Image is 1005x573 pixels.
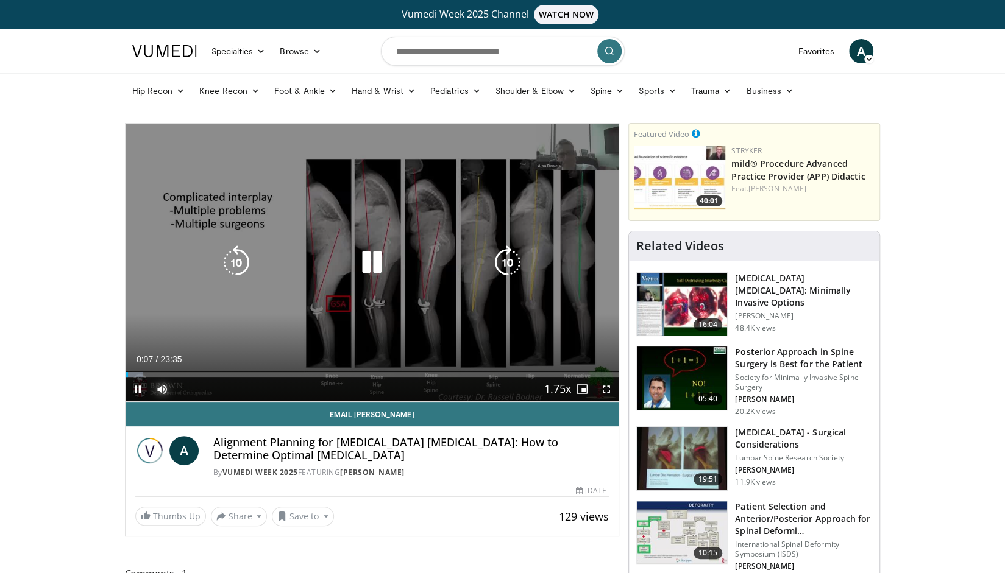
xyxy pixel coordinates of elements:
[204,39,273,63] a: Specialties
[126,377,150,401] button: Pause
[156,354,158,364] span: /
[735,323,775,333] p: 48.4K views
[694,318,723,331] span: 16:04
[735,407,775,417] p: 20.2K views
[735,465,872,475] p: [PERSON_NAME]
[735,501,872,537] h3: Patient Selection and Anterior/Posterior Approach for Spinal Deformi…
[594,377,619,401] button: Fullscreen
[213,436,609,462] h4: Alignment Planning for [MEDICAL_DATA] [MEDICAL_DATA]: How to Determine Optimal [MEDICAL_DATA]
[211,507,268,526] button: Share
[636,239,724,253] h4: Related Videos
[731,183,875,194] div: Feat.
[631,79,684,103] a: Sports
[735,272,872,309] h3: [MEDICAL_DATA] [MEDICAL_DATA]: Minimally Invasive Options
[634,146,725,209] img: 4f822da0-6aaa-4e81-8821-7a3c5bb607c6.150x105_q85_crop-smart_upscale.jpg
[576,485,609,496] div: [DATE]
[739,79,801,103] a: Business
[534,5,598,24] span: WATCH NOW
[694,547,723,559] span: 10:15
[735,453,872,463] p: Lumbar Spine Research Society
[125,79,193,103] a: Hip Recon
[135,436,165,465] img: Vumedi Week 2025
[637,346,727,410] img: 3b6f0384-b2b2-4baa-b997-2e524ebddc4b.150x105_q85_crop-smart_upscale.jpg
[636,346,872,417] a: 05:40 Posterior Approach in Spine Surgery is Best for the Patient Society for Minimally Invasive ...
[488,79,583,103] a: Shoulder & Elbow
[545,377,570,401] button: Playback Rate
[637,427,727,490] img: df977cbb-5756-427a-b13c-efcd69dcbbf0.150x105_q85_crop-smart_upscale.jpg
[126,402,619,426] a: Email [PERSON_NAME]
[126,124,619,402] video-js: Video Player
[570,377,594,401] button: Enable picture-in-picture mode
[126,372,619,377] div: Progress Bar
[135,507,206,526] a: Thumbs Up
[192,79,267,103] a: Knee Recon
[791,39,842,63] a: Favorites
[735,373,872,392] p: Society for Minimally Invasive Spine Surgery
[267,79,344,103] a: Foot & Ankle
[735,426,872,451] h3: [MEDICAL_DATA] - Surgical Considerations
[849,39,873,63] a: A
[731,158,865,182] a: mild® Procedure Advanced Practice Provider (APP) Didactic
[748,183,806,194] a: [PERSON_NAME]
[637,273,727,336] img: 9f1438f7-b5aa-4a55-ab7b-c34f90e48e66.150x105_q85_crop-smart_upscale.jpg
[132,45,197,57] img: VuMedi Logo
[423,79,488,103] a: Pediatrics
[634,128,689,139] small: Featured Video
[559,509,609,524] span: 129 views
[134,5,872,24] a: Vumedi Week 2025 ChannelWATCH NOW
[169,436,199,465] a: A
[137,354,153,364] span: 0:07
[213,467,609,478] div: By FEATURING
[340,467,405,477] a: [PERSON_NAME]
[272,39,328,63] a: Browse
[636,426,872,491] a: 19:51 [MEDICAL_DATA] - Surgical Considerations Lumbar Spine Research Society [PERSON_NAME] 11.9K ...
[684,79,739,103] a: Trauma
[636,272,872,337] a: 16:04 [MEDICAL_DATA] [MEDICAL_DATA]: Minimally Invasive Options [PERSON_NAME] 48.4K views
[735,540,872,559] p: International Spinal Deformity Symposium (ISDS)
[735,561,872,571] p: [PERSON_NAME]
[150,377,174,401] button: Mute
[272,507,334,526] button: Save to
[637,501,727,564] img: beefc228-5859-4966-8bc6-4c9aecbbf021.150x105_q85_crop-smart_upscale.jpg
[583,79,631,103] a: Spine
[381,37,625,66] input: Search topics, interventions
[735,477,775,487] p: 11.9K views
[731,146,762,156] a: Stryker
[160,354,182,364] span: 23:35
[696,195,722,206] span: 40:01
[735,346,872,370] h3: Posterior Approach in Spine Surgery is Best for the Patient
[344,79,423,103] a: Hand & Wrist
[222,467,298,477] a: Vumedi Week 2025
[735,395,872,404] p: [PERSON_NAME]
[694,473,723,485] span: 19:51
[694,393,723,405] span: 05:40
[735,311,872,321] p: [PERSON_NAME]
[634,146,725,209] a: 40:01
